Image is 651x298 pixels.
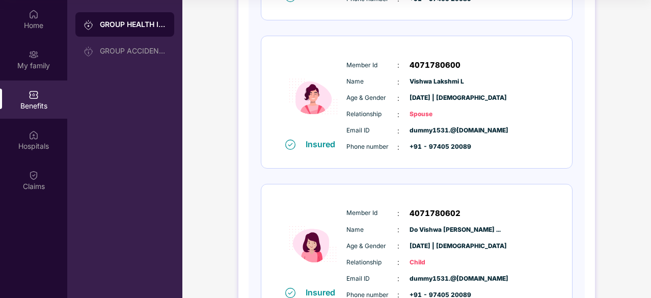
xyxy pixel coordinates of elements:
[29,9,39,19] img: svg+xml;base64,PHN2ZyBpZD0iSG9tZSIgeG1sbnM9Imh0dHA6Ly93d3cudzMub3JnLzIwMDAvc3ZnIiB3aWR0aD0iMjAiIG...
[283,202,344,286] img: icon
[100,47,166,55] div: GROUP ACCIDENTAL INSURANCE
[346,258,397,267] span: Relationship
[346,241,397,251] span: Age & Gender
[346,110,397,119] span: Relationship
[397,257,399,268] span: :
[397,142,399,153] span: :
[29,90,39,100] img: svg+xml;base64,PHN2ZyBpZD0iQmVuZWZpdHMiIHhtbG5zPSJodHRwOi8vd3d3LnczLm9yZy8yMDAwL3N2ZyIgd2lkdGg9Ij...
[397,125,399,137] span: :
[285,288,295,298] img: svg+xml;base64,PHN2ZyB4bWxucz0iaHR0cDovL3d3dy53My5vcmcvMjAwMC9zdmciIHdpZHRoPSIxNiIgaGVpZ2h0PSIxNi...
[283,55,344,139] img: icon
[346,93,397,103] span: Age & Gender
[397,224,399,235] span: :
[84,46,94,57] img: svg+xml;base64,PHN2ZyB3aWR0aD0iMjAiIGhlaWdodD0iMjAiIHZpZXdCb3g9IjAgMCAyMCAyMCIgZmlsbD0ibm9uZSIgeG...
[410,59,460,71] span: 4071780600
[346,225,397,235] span: Name
[29,49,39,60] img: svg+xml;base64,PHN2ZyB3aWR0aD0iMjAiIGhlaWdodD0iMjAiIHZpZXdCb3g9IjAgMCAyMCAyMCIgZmlsbD0ibm9uZSIgeG...
[306,287,341,297] div: Insured
[410,142,460,152] span: +91 - 97405 20089
[84,20,94,30] img: svg+xml;base64,PHN2ZyB3aWR0aD0iMjAiIGhlaWdodD0iMjAiIHZpZXdCb3g9IjAgMCAyMCAyMCIgZmlsbD0ibm9uZSIgeG...
[397,208,399,219] span: :
[397,60,399,71] span: :
[410,93,460,103] span: [DATE] | [DEMOGRAPHIC_DATA]
[346,274,397,284] span: Email ID
[410,77,460,87] span: Vishwa Lakshmi L
[397,273,399,284] span: :
[346,61,397,70] span: Member Id
[397,93,399,104] span: :
[410,274,460,284] span: dummy1531.@[DOMAIN_NAME]
[410,241,460,251] span: [DATE] | [DEMOGRAPHIC_DATA]
[410,225,460,235] span: Do Vishwa [PERSON_NAME] ...
[100,19,166,30] div: GROUP HEALTH INSURANCE
[306,139,341,149] div: Insured
[410,126,460,136] span: dummy1531.@[DOMAIN_NAME]
[29,130,39,140] img: svg+xml;base64,PHN2ZyBpZD0iSG9zcGl0YWxzIiB4bWxucz0iaHR0cDovL3d3dy53My5vcmcvMjAwMC9zdmciIHdpZHRoPS...
[346,126,397,136] span: Email ID
[410,258,460,267] span: Child
[346,142,397,152] span: Phone number
[410,110,460,119] span: Spouse
[346,77,397,87] span: Name
[285,140,295,150] img: svg+xml;base64,PHN2ZyB4bWxucz0iaHR0cDovL3d3dy53My5vcmcvMjAwMC9zdmciIHdpZHRoPSIxNiIgaGVpZ2h0PSIxNi...
[397,109,399,120] span: :
[397,76,399,88] span: :
[410,207,460,220] span: 4071780602
[397,240,399,252] span: :
[29,170,39,180] img: svg+xml;base64,PHN2ZyBpZD0iQ2xhaW0iIHhtbG5zPSJodHRwOi8vd3d3LnczLm9yZy8yMDAwL3N2ZyIgd2lkdGg9IjIwIi...
[346,208,397,218] span: Member Id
